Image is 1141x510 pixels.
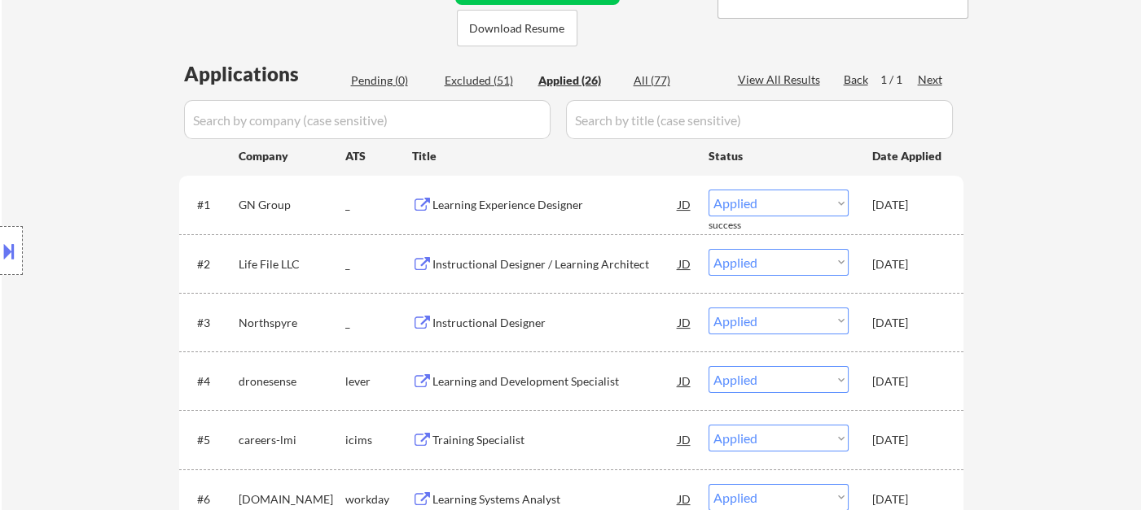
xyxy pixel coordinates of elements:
div: _ [345,197,412,213]
div: Learning and Development Specialist [432,373,678,390]
div: _ [345,256,412,272]
div: ATS [345,148,412,164]
div: careers-lmi [239,432,345,448]
div: Status [709,141,849,170]
div: #5 [197,432,226,448]
div: Applied (26) [538,72,620,89]
div: Life File LLC [239,256,345,272]
div: [DATE] [872,256,944,272]
div: [DATE] [872,373,944,390]
div: JD [677,366,693,395]
div: JD [677,190,693,219]
div: Learning Systems Analyst [432,491,678,508]
div: [DATE] [872,491,944,508]
div: [DOMAIN_NAME] [239,491,345,508]
div: Back [844,72,870,88]
div: lever [345,373,412,390]
input: Search by company (case sensitive) [184,100,551,139]
div: Instructional Designer [432,315,678,331]
div: workday [345,491,412,508]
div: Applications [184,64,345,84]
div: Next [918,72,944,88]
div: success [709,219,774,233]
div: JD [677,425,693,454]
input: Search by title (case sensitive) [566,100,953,139]
div: Northspyre [239,315,345,331]
div: Title [412,148,693,164]
div: JD [677,307,693,337]
div: JD [677,249,693,278]
div: Excluded (51) [445,72,526,89]
div: icims [345,432,412,448]
div: Learning Experience Designer [432,197,678,213]
div: Training Specialist [432,432,678,448]
div: #6 [197,491,226,508]
div: Company [239,148,345,164]
div: _ [345,315,412,331]
div: [DATE] [872,432,944,448]
div: [DATE] [872,315,944,331]
div: [DATE] [872,197,944,213]
div: 1 / 1 [880,72,918,88]
div: Pending (0) [351,72,432,89]
div: GN Group [239,197,345,213]
div: All (77) [634,72,715,89]
div: View All Results [738,72,825,88]
div: Instructional Designer / Learning Architect [432,256,678,272]
button: Download Resume [457,10,577,46]
div: Date Applied [872,148,944,164]
div: dronesense [239,373,345,390]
